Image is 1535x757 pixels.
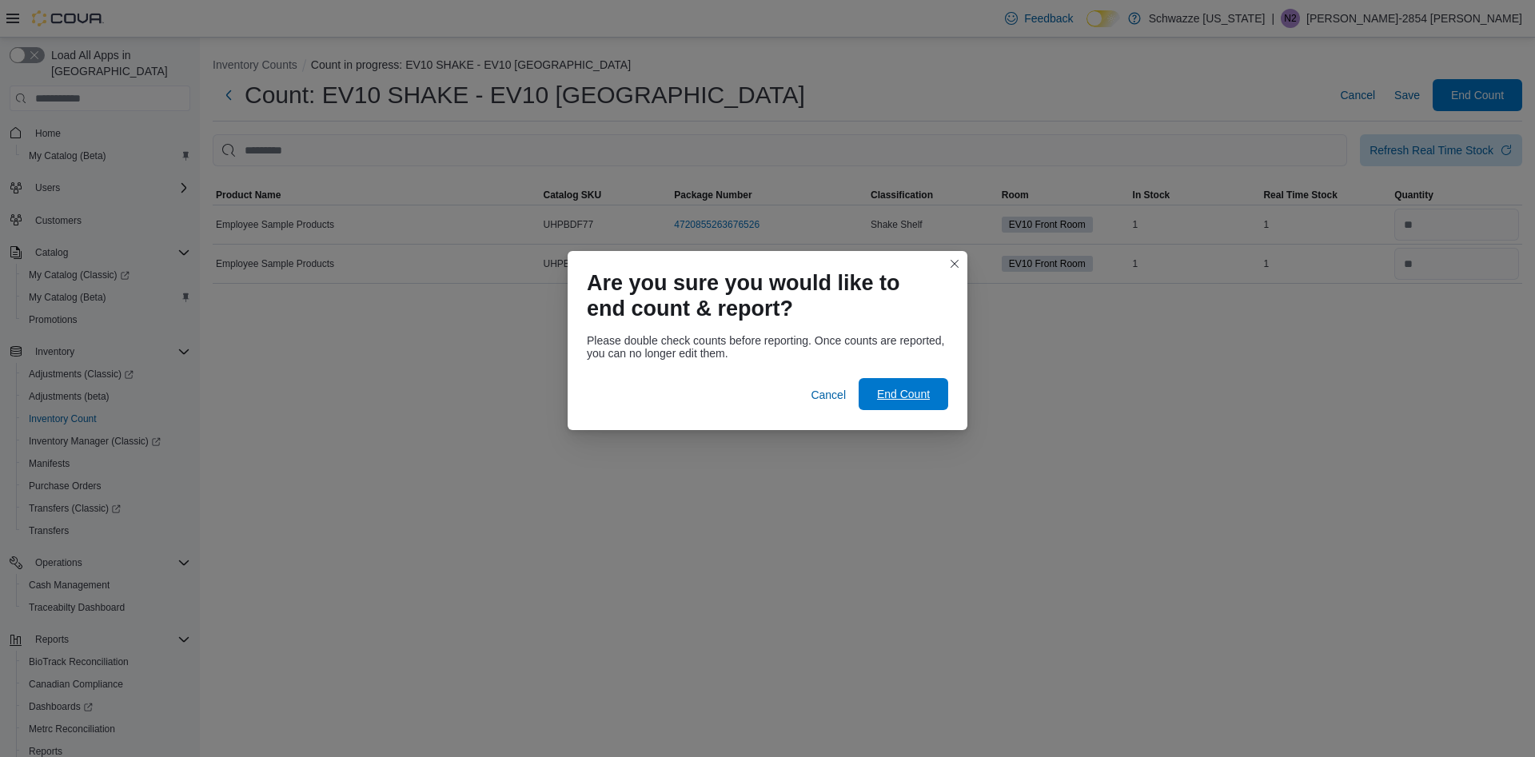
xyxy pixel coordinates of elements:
[804,379,852,411] button: Cancel
[811,387,846,403] span: Cancel
[877,386,930,402] span: End Count
[587,270,935,321] h1: Are you sure you would like to end count & report?
[945,254,964,273] button: Closes this modal window
[587,334,948,360] div: Please double check counts before reporting. Once counts are reported, you can no longer edit them.
[859,378,948,410] button: End Count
